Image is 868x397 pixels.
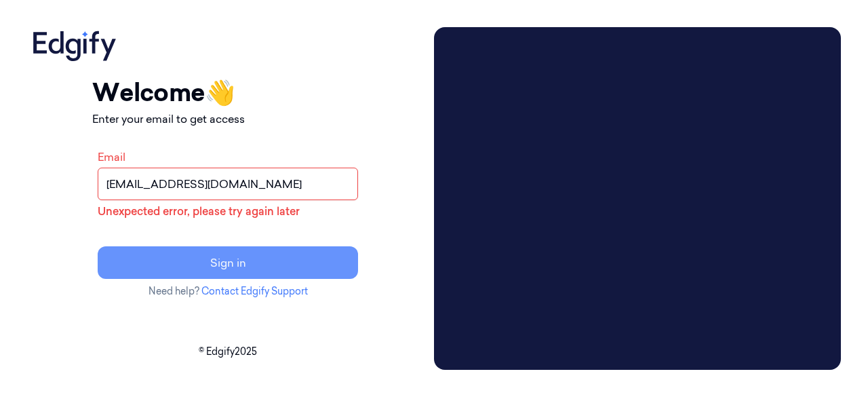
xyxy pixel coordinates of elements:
label: Email [98,150,125,164]
a: Contact Edgify Support [201,285,308,297]
p: Need help? [92,284,363,299]
p: Unexpected error, please try again later [98,203,358,219]
p: © Edgify 2025 [27,345,429,359]
input: name@example.com [98,168,358,200]
button: Sign in [98,246,358,279]
p: Enter your email to get access [92,111,363,127]
h1: Welcome 👋 [92,74,363,111]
